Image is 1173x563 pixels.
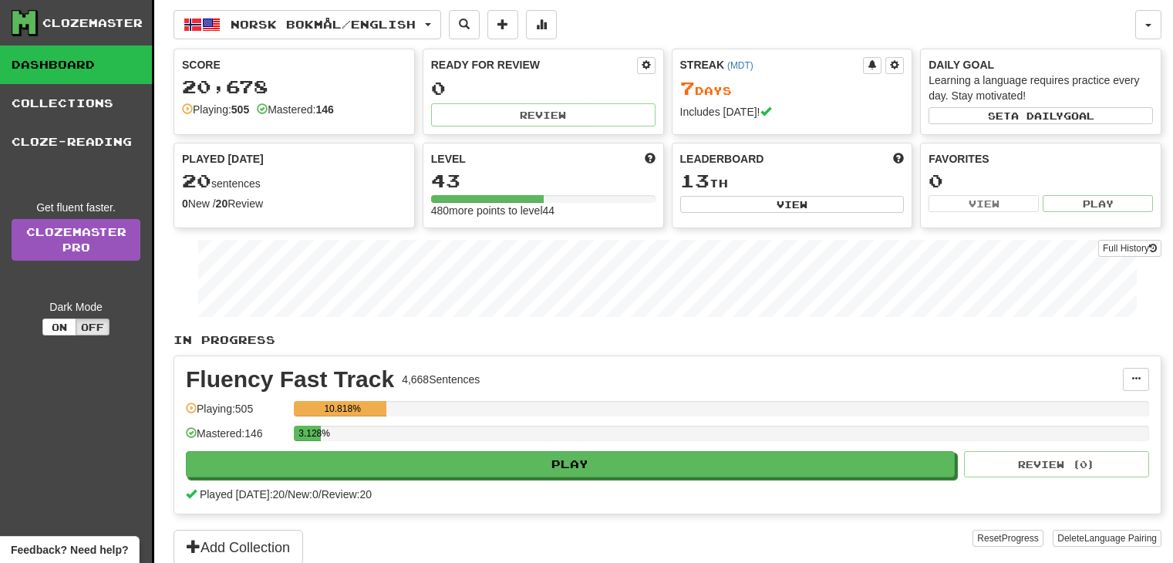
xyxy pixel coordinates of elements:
[288,488,319,501] span: New: 0
[42,15,143,31] div: Clozemaster
[319,488,322,501] span: /
[182,57,406,72] div: Score
[182,170,211,191] span: 20
[1098,240,1161,257] button: Full History
[174,10,441,39] button: Norsk bokmål/English
[12,200,140,215] div: Get fluent faster.
[298,426,320,441] div: 3.128%
[431,79,656,98] div: 0
[1043,195,1153,212] button: Play
[1011,110,1063,121] span: a daily
[680,171,905,191] div: th
[186,451,955,477] button: Play
[929,171,1153,190] div: 0
[680,151,764,167] span: Leaderboard
[431,57,637,72] div: Ready for Review
[680,104,905,120] div: Includes [DATE]!
[12,299,140,315] div: Dark Mode
[645,151,656,167] span: Score more points to level up
[200,488,285,501] span: Played [DATE]: 20
[182,77,406,96] div: 20,678
[1084,533,1157,544] span: Language Pairing
[182,151,264,167] span: Played [DATE]
[12,219,140,261] a: ClozemasterPro
[680,170,710,191] span: 13
[929,57,1153,72] div: Daily Goal
[11,542,128,558] span: Open feedback widget
[929,195,1039,212] button: View
[680,196,905,213] button: View
[1002,533,1039,544] span: Progress
[322,488,372,501] span: Review: 20
[402,372,480,387] div: 4,668 Sentences
[929,107,1153,124] button: Seta dailygoal
[972,530,1043,547] button: ResetProgress
[1053,530,1161,547] button: DeleteLanguage Pairing
[76,319,110,335] button: Off
[257,102,334,117] div: Mastered:
[216,197,228,210] strong: 20
[487,10,518,39] button: Add sentence to collection
[727,60,753,71] a: (MDT)
[182,196,406,211] div: New / Review
[186,401,286,426] div: Playing: 505
[893,151,904,167] span: This week in points, UTC
[680,79,905,99] div: Day s
[431,203,656,218] div: 480 more points to level 44
[315,103,333,116] strong: 146
[298,401,386,416] div: 10.818%
[929,151,1153,167] div: Favorites
[526,10,557,39] button: More stats
[285,488,288,501] span: /
[186,426,286,451] div: Mastered: 146
[231,103,249,116] strong: 505
[449,10,480,39] button: Search sentences
[680,57,864,72] div: Streak
[231,18,416,31] span: Norsk bokmål / English
[929,72,1153,103] div: Learning a language requires practice every day. Stay motivated!
[182,197,188,210] strong: 0
[174,332,1161,348] p: In Progress
[182,102,249,117] div: Playing:
[964,451,1149,477] button: Review (0)
[431,151,466,167] span: Level
[680,77,695,99] span: 7
[431,103,656,126] button: Review
[182,171,406,191] div: sentences
[42,319,76,335] button: On
[431,171,656,190] div: 43
[186,368,394,391] div: Fluency Fast Track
